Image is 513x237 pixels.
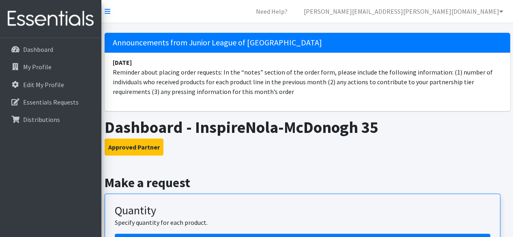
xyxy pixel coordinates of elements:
a: Distributions [3,111,98,128]
p: My Profile [23,63,52,71]
a: [PERSON_NAME][EMAIL_ADDRESS][PERSON_NAME][DOMAIN_NAME] [297,3,510,19]
p: Edit My Profile [23,81,64,89]
h2: Make a request [105,175,510,190]
a: Essentials Requests [3,94,98,110]
button: Approved Partner [105,139,163,156]
a: Need Help? [249,3,294,19]
h5: Announcements from Junior League of [GEOGRAPHIC_DATA] [105,33,510,53]
p: Specify quantity for each product. [115,218,490,227]
li: Reminder about placing order requests: In the “notes” section of the order form, please include t... [105,53,510,101]
a: My Profile [3,59,98,75]
p: Essentials Requests [23,98,79,106]
p: Dashboard [23,45,53,53]
h1: Dashboard - InspireNola-McDonogh 35 [105,117,510,137]
p: Distributions [23,115,60,124]
strong: [DATE] [113,58,132,66]
a: Dashboard [3,41,98,58]
img: HumanEssentials [3,5,98,32]
h3: Quantity [115,204,490,218]
a: Edit My Profile [3,77,98,93]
